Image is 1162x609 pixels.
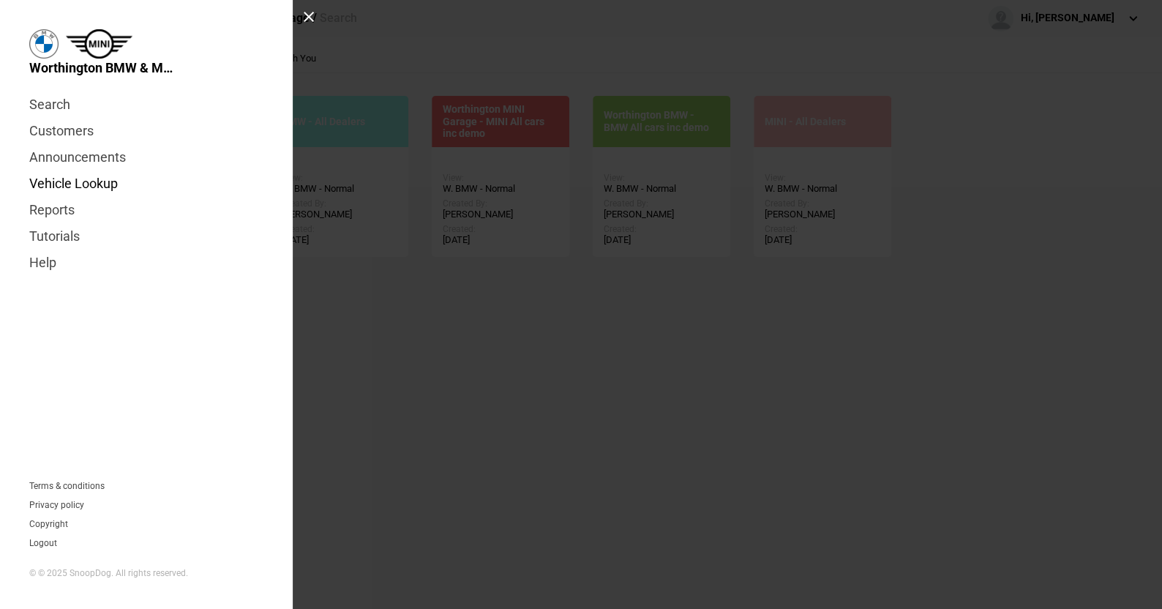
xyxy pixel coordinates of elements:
[29,144,263,171] a: Announcements
[29,539,57,548] button: Logout
[29,501,84,509] a: Privacy policy
[29,29,59,59] img: bmw.png
[29,567,263,580] div: © © 2025 SnoopDog. All rights reserved.
[66,29,132,59] img: mini.png
[29,91,263,118] a: Search
[29,520,68,528] a: Copyright
[29,223,263,250] a: Tutorials
[29,250,263,276] a: Help
[29,171,263,197] a: Vehicle Lookup
[29,59,176,77] span: Worthington BMW & MINI Garage
[29,482,105,490] a: Terms & conditions
[29,197,263,223] a: Reports
[29,118,263,144] a: Customers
